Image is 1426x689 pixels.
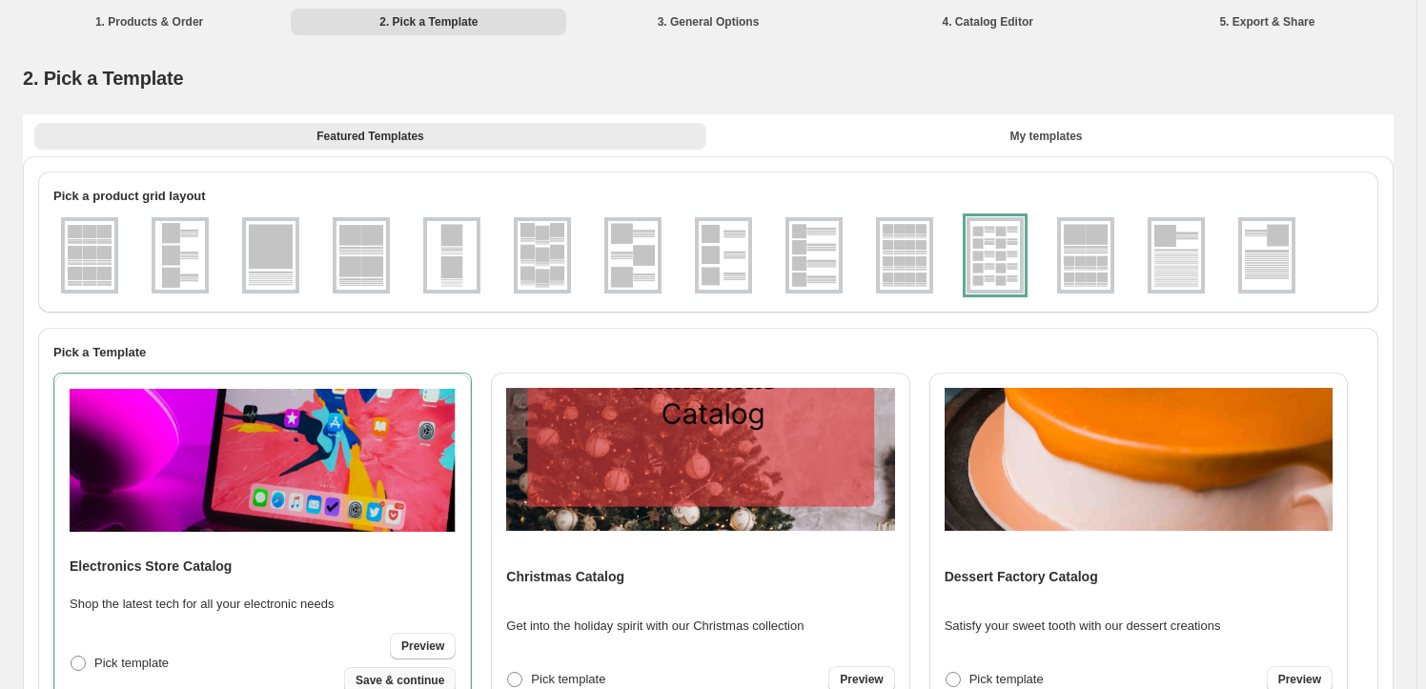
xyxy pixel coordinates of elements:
[945,567,1098,586] h4: Dessert Factory Catalog
[53,343,1363,362] h2: Pick a Template
[65,221,114,290] img: g3x3v1
[390,633,456,659] a: Preview
[945,617,1221,636] p: Satisfy your sweet tooth with our dessert creations
[969,672,1044,686] span: Pick template
[246,221,295,290] img: g1x1v1
[1242,221,1292,290] img: g1x1v3
[155,221,205,290] img: g1x3v1
[401,638,444,654] span: Preview
[506,617,804,636] p: Get into the holiday spirit with our Christmas collection
[506,567,624,586] h4: Christmas Catalog
[23,68,183,89] span: 2. Pick a Template
[1278,672,1321,687] span: Preview
[608,221,658,290] img: g1x3v2
[316,129,423,144] span: Featured Templates
[1151,221,1201,290] img: g1x1v2
[94,656,169,670] span: Pick template
[840,672,883,687] span: Preview
[699,221,748,290] img: g1x3v3
[1009,129,1082,144] span: My templates
[70,557,232,576] h4: Electronics Store Catalog
[427,221,477,290] img: g1x2v1
[789,221,839,290] img: g1x4v1
[356,673,444,688] span: Save & continue
[53,187,1363,206] h2: Pick a product grid layout
[1061,221,1110,290] img: g2x1_4x2v1
[531,672,605,686] span: Pick template
[880,221,929,290] img: g4x4v1
[336,221,386,290] img: g2x2v1
[70,595,335,614] p: Shop the latest tech for all your electronic needs
[518,221,567,290] img: g3x3v2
